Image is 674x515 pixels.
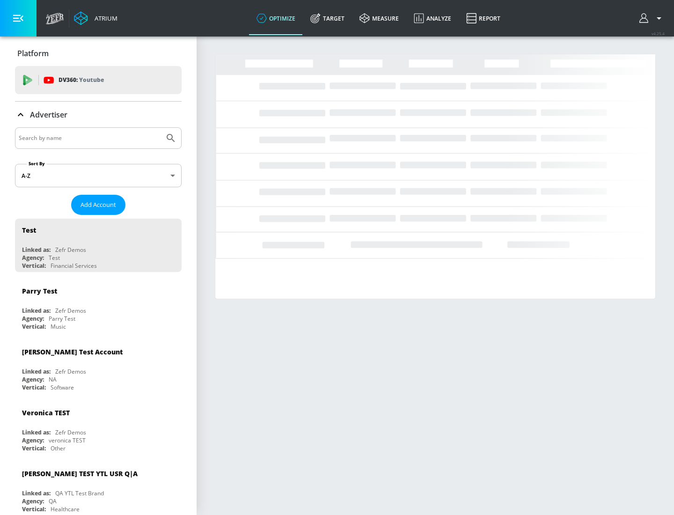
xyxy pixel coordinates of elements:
[22,436,44,444] div: Agency:
[51,323,66,331] div: Music
[71,195,125,215] button: Add Account
[22,428,51,436] div: Linked as:
[15,340,182,394] div: [PERSON_NAME] Test AccountLinked as:Zefr DemosAgency:NAVertical:Software
[22,307,51,315] div: Linked as:
[15,66,182,94] div: DV360: Youtube
[49,375,57,383] div: NA
[22,489,51,497] div: Linked as:
[27,161,47,167] label: Sort By
[22,368,51,375] div: Linked as:
[22,469,138,478] div: [PERSON_NAME] TEST YTL USR Q|A
[15,401,182,455] div: Veronica TESTLinked as:Zefr DemosAgency:veronica TESTVertical:Other
[22,254,44,262] div: Agency:
[49,436,86,444] div: veronica TEST
[249,1,303,35] a: optimize
[406,1,459,35] a: Analyze
[15,40,182,66] div: Platform
[51,262,97,270] div: Financial Services
[55,428,86,436] div: Zefr Demos
[22,287,57,295] div: Parry Test
[81,199,116,210] span: Add Account
[15,219,182,272] div: TestLinked as:Zefr DemosAgency:TestVertical:Financial Services
[19,132,161,144] input: Search by name
[15,280,182,333] div: Parry TestLinked as:Zefr DemosAgency:Parry TestVertical:Music
[22,347,123,356] div: [PERSON_NAME] Test Account
[22,226,36,235] div: Test
[30,110,67,120] p: Advertiser
[49,315,75,323] div: Parry Test
[459,1,508,35] a: Report
[303,1,352,35] a: Target
[22,315,44,323] div: Agency:
[22,497,44,505] div: Agency:
[22,262,46,270] div: Vertical:
[74,11,117,25] a: Atrium
[79,75,104,85] p: Youtube
[51,505,80,513] div: Healthcare
[59,75,104,85] p: DV360:
[55,246,86,254] div: Zefr Demos
[22,323,46,331] div: Vertical:
[55,307,86,315] div: Zefr Demos
[22,375,44,383] div: Agency:
[49,497,57,505] div: QA
[652,31,665,36] span: v 4.25.4
[22,505,46,513] div: Vertical:
[51,383,74,391] div: Software
[15,102,182,128] div: Advertiser
[17,48,49,59] p: Platform
[22,444,46,452] div: Vertical:
[55,368,86,375] div: Zefr Demos
[49,254,60,262] div: Test
[352,1,406,35] a: measure
[51,444,66,452] div: Other
[22,246,51,254] div: Linked as:
[15,164,182,187] div: A-Z
[22,383,46,391] div: Vertical:
[91,14,117,22] div: Atrium
[22,408,70,417] div: Veronica TEST
[55,489,104,497] div: QA YTL Test Brand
